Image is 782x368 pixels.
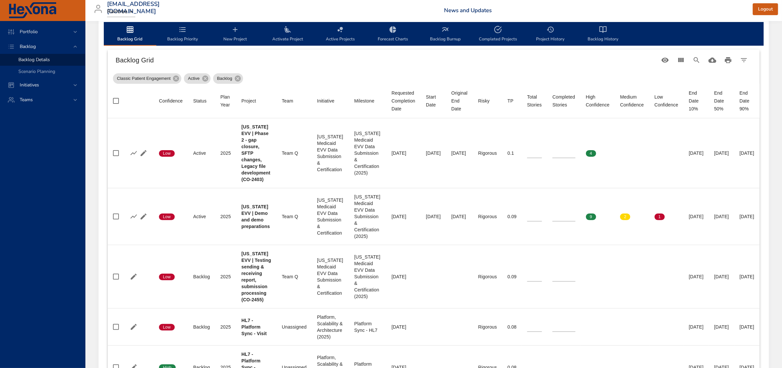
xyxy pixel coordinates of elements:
[104,22,764,46] div: backlog-tab
[476,26,520,43] span: Completed Projects
[220,93,231,109] div: Plan Year
[220,324,231,330] div: 2025
[527,93,542,109] span: Total Stories
[159,214,175,220] span: Low
[108,50,760,71] div: Table Toolbar
[581,26,625,43] span: Backlog History
[426,93,441,109] div: Start Date
[704,52,720,68] button: Download CSV
[527,93,542,109] div: Sort
[426,213,441,220] div: [DATE]
[8,2,57,19] img: Hexona
[689,52,704,68] button: Search
[159,150,175,156] span: Low
[391,89,415,113] div: Requested Completion Date
[478,97,497,105] span: Risky
[18,57,50,63] span: Backlog Details
[714,324,729,330] div: [DATE]
[740,150,754,156] div: [DATE]
[193,273,210,280] div: Backlog
[451,89,468,113] span: Original End Date
[354,97,381,105] span: Milestone
[107,1,160,15] h3: [EMAIL_ADDRESS][DOMAIN_NAME]
[193,150,210,156] div: Active
[282,213,306,220] div: Team Q
[426,150,441,156] div: [DATE]
[116,55,657,65] h6: Backlog Grid
[317,257,344,296] div: [US_STATE] Medicaid EVV Data Submission & Certification
[370,26,415,43] span: Forecast Charts
[282,273,306,280] div: Team Q
[444,7,492,14] a: News and Updates
[241,251,271,302] b: [US_STATE] EVV | Testing sending & receiving report, submission processing (CO-2455)
[740,89,754,113] div: End Date 90%
[113,75,174,82] span: Classic Patient Engagement
[317,97,334,105] div: Sort
[714,273,729,280] div: [DATE]
[193,97,210,105] span: Status
[423,26,468,43] span: Backlog Burnup
[620,93,644,109] div: Medium Confidence
[241,318,267,336] b: HL7 - Platform Sync - Visit
[159,274,175,280] span: Low
[478,273,497,280] div: Rigorous
[354,320,381,333] div: Platform Sync - HL7
[689,150,704,156] div: [DATE]
[354,97,374,105] div: Milestone
[507,97,513,105] div: Sort
[714,150,729,156] div: [DATE]
[391,324,415,330] div: [DATE]
[282,97,306,105] span: Team
[193,324,210,330] div: Backlog
[159,97,183,105] div: Sort
[740,324,754,330] div: [DATE]
[478,97,490,105] div: Sort
[184,75,203,82] span: Active
[478,324,497,330] div: Rigorous
[507,273,517,280] div: 0.09
[552,93,575,109] div: Completed Stories
[213,75,236,82] span: Backlog
[689,213,704,220] div: [DATE]
[507,150,517,156] div: 0.1
[282,97,293,105] div: Team
[265,26,310,43] span: Activate Project
[241,124,270,182] b: [US_STATE] EVV | Phase 2 - gap closure, SFTP changes, Legacy file development (CO-2403)
[317,314,344,340] div: Platform, Scalability & Architecture (2025)
[159,324,175,330] span: Low
[391,273,415,280] div: [DATE]
[655,93,678,109] div: Sort
[528,26,573,43] span: Project History
[426,93,441,109] div: Sort
[241,204,270,229] b: [US_STATE] EVV | Demo and demo preparations
[391,150,415,156] div: [DATE]
[507,97,513,105] div: TP
[620,93,644,109] div: Sort
[451,150,468,156] div: [DATE]
[241,97,256,105] div: Project
[241,97,271,105] span: Project
[107,7,135,17] div: Raintree
[282,324,306,330] div: Unassigned
[689,324,704,330] div: [DATE]
[655,93,678,109] div: Low Confidence
[113,73,181,84] div: Classic Patient Engagement
[689,273,704,280] div: [DATE]
[354,254,381,300] div: [US_STATE] Medicaid EVV Data Submission & Certification (2025)
[129,272,139,282] button: Edit Project Details
[354,130,381,176] div: [US_STATE] Medicaid EVV Data Submission & Certification (2025)
[129,212,139,221] button: Show Burnup
[129,148,139,158] button: Show Burnup
[139,148,148,158] button: Edit Project Details
[220,150,231,156] div: 2025
[620,214,630,220] span: 2
[673,52,689,68] button: View Columns
[317,197,344,236] div: [US_STATE] Medicaid EVV Data Submission & Certification
[193,213,210,220] div: Active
